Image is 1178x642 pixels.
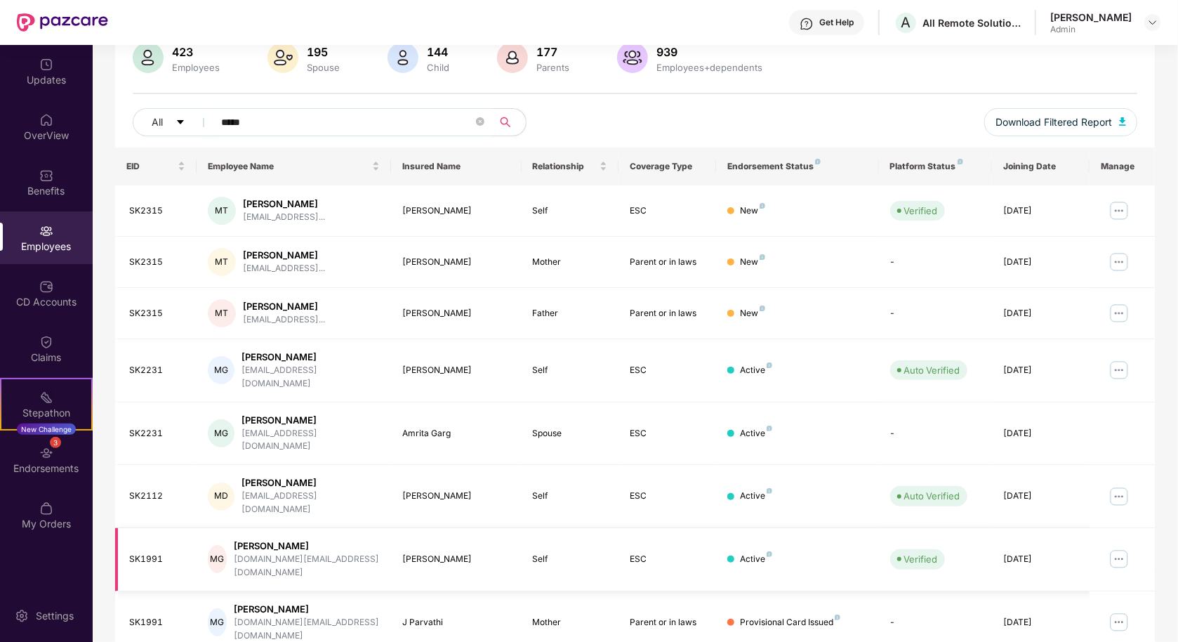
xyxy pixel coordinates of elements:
div: Spouse [304,62,343,73]
div: [EMAIL_ADDRESS]... [243,211,325,224]
img: svg+xml;base64,PHN2ZyB4bWxucz0iaHR0cDovL3d3dy53My5vcmcvMjAwMC9zdmciIHhtbG5zOnhsaW5rPSJodHRwOi8vd3... [1119,117,1126,126]
span: Download Filtered Report [995,114,1112,130]
th: Manage [1090,148,1155,185]
span: Relationship [533,161,597,172]
img: svg+xml;base64,PHN2ZyB4bWxucz0iaHR0cDovL3d3dy53My5vcmcvMjAwMC9zdmciIHhtbG5zOnhsaW5rPSJodHRwOi8vd3... [388,42,418,73]
img: svg+xml;base64,PHN2ZyBpZD0iSG9tZSIgeG1sbnM9Imh0dHA6Ly93d3cudzMub3JnLzIwMDAvc3ZnIiB3aWR0aD0iMjAiIG... [39,113,53,127]
img: manageButton [1108,251,1130,273]
div: MT [208,248,236,276]
div: [EMAIL_ADDRESS]... [243,313,325,327]
span: EID [126,161,175,172]
div: [PERSON_NAME] [402,204,510,218]
div: 423 [169,45,223,59]
img: New Pazcare Logo [17,13,108,32]
td: - [879,402,993,466]
img: svg+xml;base64,PHN2ZyB4bWxucz0iaHR0cDovL3d3dy53My5vcmcvMjAwMC9zdmciIHdpZHRoPSI4IiBoZWlnaHQ9IjgiIH... [767,488,772,494]
div: J Parvathi [402,616,510,629]
img: manageButton [1108,302,1130,325]
div: [DATE] [1003,490,1078,503]
div: [DATE] [1003,204,1078,218]
img: svg+xml;base64,PHN2ZyBpZD0iRHJvcGRvd24tMzJ4MzIiIHhtbG5zPSJodHRwOi8vd3d3LnczLm9yZy8yMDAwL3N2ZyIgd2... [1147,17,1158,28]
div: SK2315 [129,307,185,320]
div: ESC [630,553,705,566]
span: search [491,117,519,128]
img: svg+xml;base64,PHN2ZyBpZD0iQ2xhaW0iIHhtbG5zPSJodHRwOi8vd3d3LnczLm9yZy8yMDAwL3N2ZyIgd2lkdGg9IjIwIi... [39,335,53,349]
div: [PERSON_NAME] [241,351,380,364]
div: SK2315 [129,204,185,218]
div: [PERSON_NAME] [402,307,510,320]
div: Auto Verified [904,489,960,503]
div: Self [533,490,608,503]
div: Active [740,364,772,377]
div: MG [208,545,227,573]
div: [DATE] [1003,364,1078,377]
span: A [901,14,911,31]
div: MG [208,356,234,384]
div: [PERSON_NAME] [243,300,325,313]
div: New [740,256,765,269]
div: Father [533,307,608,320]
div: Self [533,204,608,218]
img: svg+xml;base64,PHN2ZyB4bWxucz0iaHR0cDovL3d3dy53My5vcmcvMjAwMC9zdmciIHdpZHRoPSI4IiBoZWlnaHQ9IjgiIH... [958,159,963,164]
div: Stepathon [1,406,91,420]
div: [PERSON_NAME] [234,603,380,616]
div: Parent or in laws [630,256,705,269]
img: svg+xml;base64,PHN2ZyB4bWxucz0iaHR0cDovL3d3dy53My5vcmcvMjAwMC9zdmciIHdpZHRoPSI4IiBoZWlnaHQ9IjgiIH... [767,551,772,557]
img: svg+xml;base64,PHN2ZyB4bWxucz0iaHR0cDovL3d3dy53My5vcmcvMjAwMC9zdmciIHdpZHRoPSIyMSIgaGVpZ2h0PSIyMC... [39,391,53,405]
div: ESC [630,427,705,440]
div: 177 [534,45,572,59]
span: caret-down [176,117,185,129]
div: [DATE] [1003,553,1078,566]
div: Employees [169,62,223,73]
div: New [740,307,765,320]
img: manageButton [1108,548,1130,570]
img: svg+xml;base64,PHN2ZyB4bWxucz0iaHR0cDovL3d3dy53My5vcmcvMjAwMC9zdmciIHdpZHRoPSI4IiBoZWlnaHQ9IjgiIH... [767,362,772,368]
img: svg+xml;base64,PHN2ZyBpZD0iTXlfT3JkZXJzIiBkYXRhLW5hbWU9Ik15IE9yZGVycyIgeG1sbnM9Imh0dHA6Ly93d3cudz... [39,502,53,516]
div: 939 [654,45,765,59]
span: close-circle [476,117,484,126]
div: [PERSON_NAME] [234,539,380,553]
td: - [879,237,993,288]
div: [DATE] [1003,427,1078,440]
div: Active [740,553,772,566]
span: close-circle [476,116,484,129]
button: Download Filtered Report [984,108,1137,136]
img: svg+xml;base64,PHN2ZyB4bWxucz0iaHR0cDovL3d3dy53My5vcmcvMjAwMC9zdmciIHhtbG5zOnhsaW5rPSJodHRwOi8vd3... [617,42,648,73]
div: [EMAIL_ADDRESS][DOMAIN_NAME] [241,364,380,391]
img: svg+xml;base64,PHN2ZyBpZD0iQ0RfQWNjb3VudHMiIGRhdGEtbmFtZT0iQ0QgQWNjb3VudHMiIHhtbG5zPSJodHRwOi8vd3... [39,280,53,294]
div: 144 [424,45,452,59]
span: All [152,114,163,130]
th: Employee Name [197,148,392,185]
img: svg+xml;base64,PHN2ZyB4bWxucz0iaHR0cDovL3d3dy53My5vcmcvMjAwMC9zdmciIHdpZHRoPSI4IiBoZWlnaHQ9IjgiIH... [760,203,765,209]
button: Allcaret-down [133,108,218,136]
div: [PERSON_NAME] [402,490,510,503]
div: MD [208,483,234,511]
th: Insured Name [391,148,521,185]
div: Auto Verified [904,363,960,377]
div: New Challenge [17,424,76,435]
div: Parent or in laws [630,616,705,629]
div: MG [208,608,227,636]
div: Employees+dependents [654,62,765,73]
div: Endorsement Status [727,161,867,172]
div: Verified [904,204,938,218]
img: svg+xml;base64,PHN2ZyB4bWxucz0iaHR0cDovL3d3dy53My5vcmcvMjAwMC9zdmciIHhtbG5zOnhsaW5rPSJodHRwOi8vd3... [267,42,298,73]
div: SK2315 [129,256,185,269]
div: Provisional Card Issued [740,616,840,629]
img: svg+xml;base64,PHN2ZyBpZD0iQmVuZWZpdHMiIHhtbG5zPSJodHRwOi8vd3d3LnczLm9yZy8yMDAwL3N2ZyIgd2lkdGg9Ij... [39,169,53,183]
img: svg+xml;base64,PHN2ZyB4bWxucz0iaHR0cDovL3d3dy53My5vcmcvMjAwMC9zdmciIHdpZHRoPSI4IiBoZWlnaHQ9IjgiIH... [835,615,840,620]
div: Self [533,364,608,377]
th: Relationship [522,148,619,185]
div: ESC [630,490,705,503]
img: svg+xml;base64,PHN2ZyBpZD0iU2V0dGluZy0yMHgyMCIgeG1sbnM9Imh0dHA6Ly93d3cudzMub3JnLzIwMDAvc3ZnIiB3aW... [15,609,29,623]
div: MT [208,299,236,327]
div: Platform Status [890,161,981,172]
div: 3 [50,437,61,448]
img: svg+xml;base64,PHN2ZyB4bWxucz0iaHR0cDovL3d3dy53My5vcmcvMjAwMC9zdmciIHhtbG5zOnhsaW5rPSJodHRwOi8vd3... [497,42,528,73]
div: Self [533,553,608,566]
div: ESC [630,204,705,218]
button: search [491,108,527,136]
div: Active [740,427,772,440]
div: Get Help [819,17,854,28]
img: manageButton [1108,359,1130,381]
